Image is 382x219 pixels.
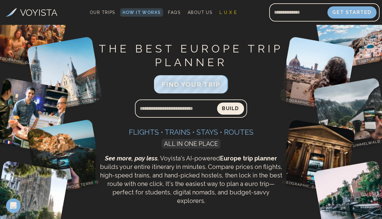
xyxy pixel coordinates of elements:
span: FAQs [168,10,180,15]
span: Our Trips [90,10,115,15]
a: How It Works [120,8,163,17]
img: Voyista Logo [6,8,17,17]
span: L U X E [219,10,237,15]
input: Email address [269,5,327,20]
span: About Us [188,10,212,15]
strong: Europe trip planner [220,155,277,162]
span: ALL IN ONE PLACE [162,139,220,149]
img: Cinque Terre [27,119,103,195]
h3: Flights • Trains • Stays • Routes [98,127,284,137]
a: FAQs [166,8,183,17]
div: Open Intercom Messenger [6,198,21,213]
span: FIND YOUR TRIP [162,81,220,88]
img: Budapest [27,36,103,112]
button: Get Started [327,6,377,19]
a: VOYISTA [6,6,57,19]
a: About Us [185,8,215,17]
img: Rome [280,119,356,195]
h3: VOYISTA [20,6,57,19]
button: FIND YOUR TRIP [154,75,228,93]
span: See more, pay less. [105,155,159,162]
span: How It Works [122,10,161,15]
button: Build [217,103,244,115]
img: Florence [280,36,356,112]
p: Voyista's AI-powered builds your entire itinerary in minutes. Compare prices on flights, high-spe... [98,154,284,205]
h1: THE BEST EUROPE TRIP PLANNER [98,42,284,69]
a: Our Trips [87,8,118,17]
a: L U X E [217,8,239,17]
input: Search query [135,101,217,116]
a: FIND YOUR TRIP [154,82,228,88]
